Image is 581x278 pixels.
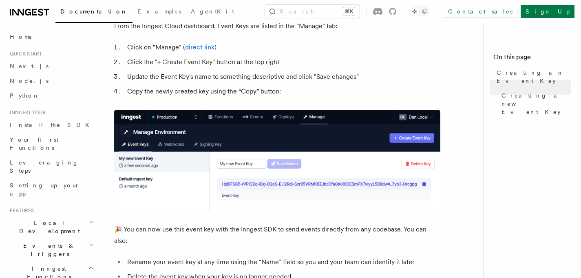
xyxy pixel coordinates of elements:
[7,109,46,116] span: Inngest tour
[10,122,94,128] span: Install the SDK
[10,63,49,69] span: Next.js
[7,155,96,178] a: Leveraging Steps
[125,86,440,97] li: Copy the newly created key using the “Copy” button:
[498,88,571,119] a: Creating a new Event Key
[191,8,234,15] span: AgentKit
[7,219,89,235] span: Local Development
[133,2,186,22] a: Examples
[137,8,181,15] span: Examples
[55,2,133,23] a: Documentation
[125,256,440,268] li: Rename your event key at any time using the “Name” field so you and your team can identify it later
[186,2,239,22] a: AgentKit
[114,224,440,247] p: 🎉 You can now use this event key with the Inngest SDK to send events directly from any codebase. ...
[10,182,80,197] span: Setting up your app
[7,207,34,214] span: Features
[7,88,96,103] a: Python
[125,42,440,53] li: Click on "Manage" ( )
[493,52,571,65] h4: On this page
[114,110,440,211] img: A newly created Event Key in the Inngest Cloud dashboard
[10,78,49,84] span: Node.js
[7,178,96,201] a: Setting up your app
[443,5,517,18] a: Contact sales
[114,20,440,32] p: From the Inngest Cloud dashboard, Event Keys are listed in the "Manage" tab:
[501,91,571,116] span: Creating a new Event Key
[7,29,96,44] a: Home
[10,136,58,151] span: Your first Functions
[493,65,571,88] a: Creating an Event Key
[185,43,214,51] a: direct link
[521,5,574,18] a: Sign Up
[7,73,96,88] a: Node.js
[7,118,96,132] a: Install the SDK
[7,51,42,57] span: Quick start
[7,216,96,238] button: Local Development
[497,69,571,85] span: Creating an Event Key
[10,92,40,99] span: Python
[10,33,33,41] span: Home
[7,59,96,73] a: Next.js
[343,7,355,16] kbd: ⌘K
[265,5,360,18] button: Search...⌘K
[7,242,89,258] span: Events & Triggers
[125,56,440,68] li: Click the "+ Create Event Key" button at the top right
[410,7,429,16] button: Toggle dark mode
[10,159,79,174] span: Leveraging Steps
[7,132,96,155] a: Your first Functions
[125,71,440,82] li: Update the Event Key's name to something descriptive and click "Save changes"
[7,238,96,261] button: Events & Triggers
[60,8,128,15] span: Documentation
